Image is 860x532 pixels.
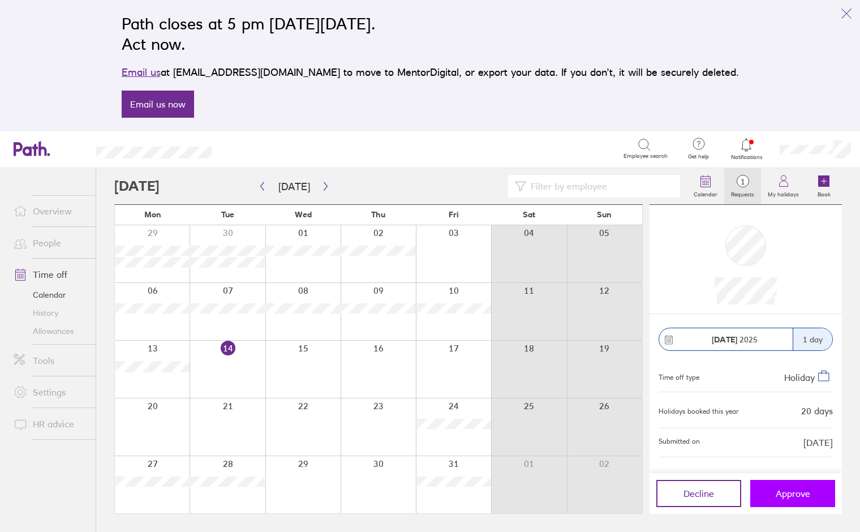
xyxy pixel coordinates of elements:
[5,304,96,322] a: History
[776,488,810,499] span: Approve
[806,168,842,204] a: Book
[526,175,673,197] input: Filter by employee
[659,407,739,415] div: Holidays booked this year
[144,210,161,219] span: Mon
[371,210,385,219] span: Thu
[683,488,714,499] span: Decline
[680,153,717,160] span: Get help
[801,406,833,416] div: 20 days
[687,168,724,204] a: Calendar
[728,137,765,161] a: Notifications
[784,372,815,383] span: Holiday
[122,65,739,80] p: at [EMAIL_ADDRESS][DOMAIN_NAME] to move to MentorDigital, or export your data. If you don’t, it w...
[5,413,96,435] a: HR advice
[122,14,739,54] h2: Path closes at 5 pm [DATE][DATE]. Act now.
[712,334,737,345] strong: [DATE]
[712,335,758,344] span: 2025
[761,188,806,198] label: My holidays
[724,188,761,198] label: Requests
[728,154,765,161] span: Notifications
[793,328,832,350] div: 1 day
[5,349,96,372] a: Tools
[449,210,459,219] span: Fri
[803,437,833,448] span: [DATE]
[269,177,319,196] button: [DATE]
[750,480,835,507] button: Approve
[5,263,96,286] a: Time off
[523,210,535,219] span: Sat
[656,480,741,507] button: Decline
[597,210,612,219] span: Sun
[659,437,700,448] span: Submitted on
[5,381,96,404] a: Settings
[811,188,837,198] label: Book
[687,188,724,198] label: Calendar
[659,369,699,383] div: Time off type
[122,66,161,78] a: Email us
[761,168,806,204] a: My holidays
[242,143,271,153] div: Search
[623,153,668,160] span: Employee search
[295,210,312,219] span: Wed
[5,231,96,254] a: People
[122,91,194,118] a: Email us now
[221,210,234,219] span: Tue
[5,322,96,340] a: Allowances
[724,168,761,204] a: 1Requests
[724,177,761,186] span: 1
[5,200,96,222] a: Overview
[5,286,96,304] a: Calendar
